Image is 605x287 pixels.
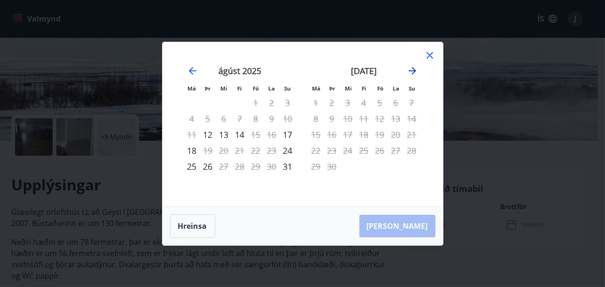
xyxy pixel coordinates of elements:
[404,143,420,159] td: Not available. sunnudagur, 28. september 2025
[372,111,388,127] td: Not available. föstudagur, 12. september 2025
[200,159,216,174] div: 26
[404,111,420,127] td: Not available. sunnudagur, 14. september 2025
[248,95,264,111] td: Not available. föstudagur, 1. ágúst 2025
[200,143,216,159] div: Aðeins útritun í boði
[253,85,259,92] small: Fö
[184,143,200,159] div: 18
[216,127,232,143] div: 13
[285,85,291,92] small: Su
[264,159,280,174] td: Not available. laugardagur, 30. ágúst 2025
[218,65,261,76] strong: ágúst 2025
[184,111,200,127] td: Not available. mánudagur, 4. ágúst 2025
[216,127,232,143] td: miðvikudagur, 13. ágúst 2025
[404,127,420,143] td: Not available. sunnudagur, 21. september 2025
[324,111,340,127] td: Not available. þriðjudagur, 9. september 2025
[200,159,216,174] td: þriðjudagur, 26. ágúst 2025
[324,143,340,159] td: Not available. þriðjudagur, 23. september 2025
[356,143,372,159] td: Not available. fimmtudagur, 25. september 2025
[372,95,388,111] td: Not available. föstudagur, 5. september 2025
[205,85,211,92] small: Þr
[362,85,367,92] small: Fi
[388,95,404,111] td: Not available. laugardagur, 6. september 2025
[248,127,264,143] td: Not available. föstudagur, 15. ágúst 2025
[184,127,200,143] td: Not available. mánudagur, 11. ágúst 2025
[248,143,264,159] td: Not available. föstudagur, 22. ágúst 2025
[388,127,404,143] td: Not available. laugardagur, 20. september 2025
[232,111,248,127] td: Not available. fimmtudagur, 7. ágúst 2025
[216,111,232,127] td: Not available. miðvikudagur, 6. ágúst 2025
[200,127,216,143] td: þriðjudagur, 12. ágúst 2025
[280,111,296,127] td: Not available. sunnudagur, 10. ágúst 2025
[216,143,232,159] td: Not available. miðvikudagur, 20. ágúst 2025
[264,95,280,111] td: Not available. laugardagur, 2. ágúst 2025
[216,159,232,174] div: Aðeins útritun í boði
[356,127,372,143] td: Not available. fimmtudagur, 18. september 2025
[330,85,335,92] small: Þr
[220,85,227,92] small: Mi
[308,95,324,111] td: Not available. mánudagur, 1. september 2025
[388,111,404,127] td: Not available. laugardagur, 13. september 2025
[340,143,356,159] td: Not available. miðvikudagur, 24. september 2025
[372,143,388,159] td: Not available. föstudagur, 26. september 2025
[280,95,296,111] td: Not available. sunnudagur, 3. ágúst 2025
[184,159,200,174] td: mánudagur, 25. ágúst 2025
[393,85,400,92] small: La
[264,127,280,143] td: Not available. laugardagur, 16. ágúst 2025
[404,95,420,111] td: Not available. sunnudagur, 7. september 2025
[312,85,321,92] small: Má
[308,127,324,143] td: Not available. mánudagur, 15. september 2025
[409,85,416,92] small: Su
[232,127,248,143] td: fimmtudagur, 14. ágúst 2025
[356,95,372,111] td: Not available. fimmtudagur, 4. september 2025
[184,159,200,174] div: 25
[388,143,404,159] td: Not available. laugardagur, 27. september 2025
[324,159,340,174] td: Not available. þriðjudagur, 30. september 2025
[280,159,296,174] div: Aðeins innritun í boði
[174,53,432,195] div: Calendar
[280,127,296,143] div: Aðeins innritun í boði
[188,85,196,92] small: Má
[280,127,296,143] td: sunnudagur, 17. ágúst 2025
[324,127,340,143] td: Not available. þriðjudagur, 16. september 2025
[248,111,264,127] td: Not available. föstudagur, 8. ágúst 2025
[340,95,356,111] td: Not available. miðvikudagur, 3. september 2025
[248,159,264,174] td: Not available. föstudagur, 29. ágúst 2025
[248,127,264,143] div: Aðeins útritun í boði
[184,143,200,159] td: mánudagur, 18. ágúst 2025
[351,65,377,76] strong: [DATE]
[280,159,296,174] td: sunnudagur, 31. ágúst 2025
[377,85,383,92] small: Fö
[269,85,275,92] small: La
[232,143,248,159] td: Not available. fimmtudagur, 21. ágúst 2025
[372,127,388,143] td: Not available. föstudagur, 19. september 2025
[324,95,340,111] td: Not available. þriðjudagur, 2. september 2025
[187,65,198,76] div: Move backward to switch to the previous month.
[232,159,248,174] td: Not available. fimmtudagur, 28. ágúst 2025
[308,95,324,111] div: Aðeins útritun í boði
[200,143,216,159] td: Not available. þriðjudagur, 19. ágúst 2025
[356,111,372,127] td: Not available. fimmtudagur, 11. september 2025
[345,85,352,92] small: Mi
[238,85,242,92] small: Fi
[407,65,418,76] div: Move forward to switch to the next month.
[280,143,296,159] td: sunnudagur, 24. ágúst 2025
[200,111,216,127] td: Not available. þriðjudagur, 5. ágúst 2025
[232,127,248,143] div: 14
[308,111,324,127] td: Not available. mánudagur, 8. september 2025
[200,127,216,143] div: Aðeins innritun í boði
[308,159,324,174] td: Not available. mánudagur, 29. september 2025
[264,111,280,127] td: Not available. laugardagur, 9. ágúst 2025
[216,159,232,174] td: Not available. miðvikudagur, 27. ágúst 2025
[340,127,356,143] td: Not available. miðvikudagur, 17. september 2025
[308,143,324,159] td: Not available. mánudagur, 22. september 2025
[280,143,296,159] div: Aðeins innritun í boði
[170,214,215,238] button: Hreinsa
[340,111,356,127] td: Not available. miðvikudagur, 10. september 2025
[264,143,280,159] td: Not available. laugardagur, 23. ágúst 2025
